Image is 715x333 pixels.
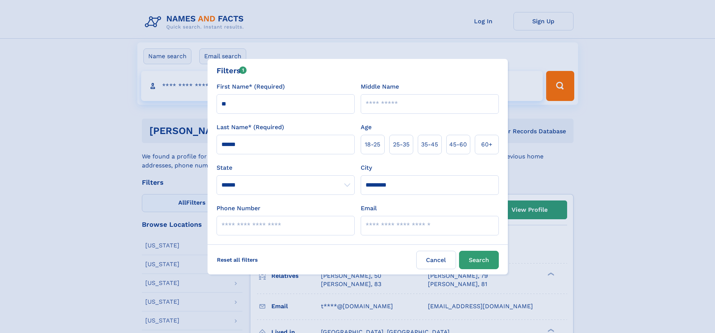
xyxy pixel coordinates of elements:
label: Cancel [416,251,456,269]
button: Search [459,251,499,269]
span: 25‑35 [393,140,409,149]
span: 45‑60 [449,140,467,149]
span: 35‑45 [421,140,438,149]
label: First Name* (Required) [217,82,285,91]
div: Filters [217,65,247,76]
label: Phone Number [217,204,260,213]
label: Age [361,123,372,132]
label: Reset all filters [212,251,263,269]
label: State [217,163,355,172]
label: Last Name* (Required) [217,123,284,132]
span: 18‑25 [365,140,380,149]
span: 60+ [481,140,492,149]
label: City [361,163,372,172]
label: Email [361,204,377,213]
label: Middle Name [361,82,399,91]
